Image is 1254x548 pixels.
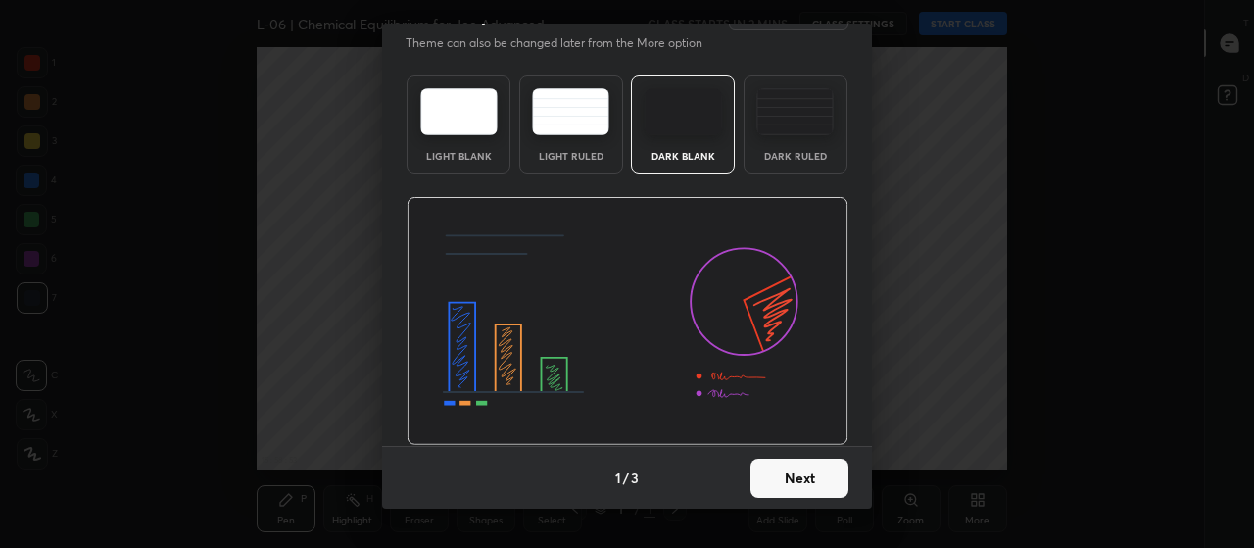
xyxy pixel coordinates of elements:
[406,34,723,52] p: Theme can also be changed later from the More option
[756,88,834,135] img: darkRuledTheme.de295e13.svg
[615,468,621,488] h4: 1
[756,151,835,161] div: Dark Ruled
[532,88,609,135] img: lightRuledTheme.5fabf969.svg
[419,151,498,161] div: Light Blank
[420,88,498,135] img: lightTheme.e5ed3b09.svg
[631,468,639,488] h4: 3
[644,151,722,161] div: Dark Blank
[407,197,848,446] img: darkThemeBanner.d06ce4a2.svg
[645,88,722,135] img: darkTheme.f0cc69e5.svg
[623,468,629,488] h4: /
[750,459,848,498] button: Next
[532,151,610,161] div: Light Ruled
